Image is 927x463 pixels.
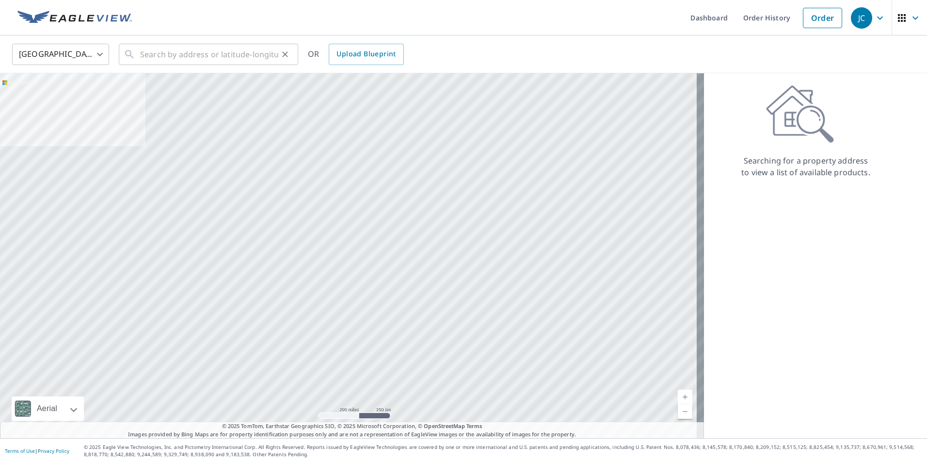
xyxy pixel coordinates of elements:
a: OpenStreetMap [424,422,464,430]
a: Privacy Policy [38,447,69,454]
a: Terms [466,422,482,430]
a: Order [803,8,842,28]
div: Aerial [34,397,60,421]
a: Current Level 5, Zoom In [678,390,692,404]
p: | [5,448,69,454]
a: Terms of Use [5,447,35,454]
span: © 2025 TomTom, Earthstar Geographics SIO, © 2025 Microsoft Corporation, © [222,422,482,430]
button: Clear [278,48,292,61]
p: Searching for a property address to view a list of available products. [741,155,871,178]
a: Current Level 5, Zoom Out [678,404,692,419]
div: Aerial [12,397,84,421]
input: Search by address or latitude-longitude [140,41,278,68]
img: EV Logo [17,11,132,25]
p: © 2025 Eagle View Technologies, Inc. and Pictometry International Corp. All Rights Reserved. Repo... [84,444,922,458]
span: Upload Blueprint [336,48,396,60]
a: Upload Blueprint [329,44,403,65]
div: JC [851,7,872,29]
div: [GEOGRAPHIC_DATA] [12,41,109,68]
div: OR [308,44,404,65]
